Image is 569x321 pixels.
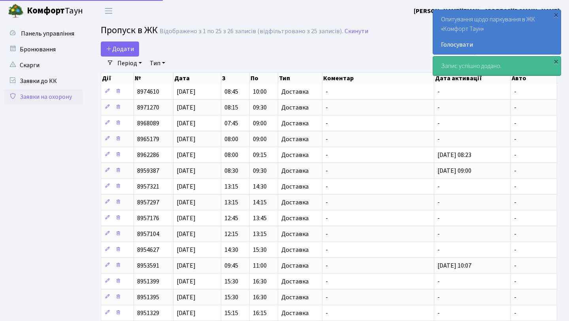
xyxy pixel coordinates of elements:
span: Доставка [281,247,309,253]
div: × [552,11,560,19]
a: Бронювання [4,42,83,57]
span: - [326,135,328,144]
a: Заявки на охорону [4,89,83,105]
span: 8951395 [137,293,159,302]
span: 14:30 [224,245,238,254]
span: 09:15 [253,151,267,159]
span: 09:45 [224,261,238,270]
span: 13:45 [253,214,267,223]
span: [DATE] 10:07 [437,261,471,270]
span: - [437,119,440,128]
span: [DATE] [177,230,196,238]
span: Доставка [281,231,309,237]
span: - [437,230,440,238]
span: [DATE] 09:00 [437,166,471,175]
span: 8951399 [137,277,159,286]
span: - [326,245,328,254]
span: - [514,166,516,175]
span: Додати [106,45,134,53]
span: 15:30 [253,245,267,254]
span: [DATE] [177,182,196,191]
span: - [437,214,440,223]
b: [PERSON_NAME][EMAIL_ADDRESS][DOMAIN_NAME] [414,7,560,15]
span: - [514,103,516,112]
span: - [514,245,516,254]
th: Дата [173,73,221,84]
button: Переключити навігацію [99,4,119,17]
span: 13:15 [253,230,267,238]
span: 13:15 [224,198,238,207]
th: Коментар [322,73,434,84]
span: - [326,198,328,207]
span: - [514,293,516,302]
span: - [326,87,328,96]
span: Доставка [281,120,309,127]
span: 08:45 [224,87,238,96]
span: Доставка [281,294,309,300]
span: 8959387 [137,166,159,175]
span: 12:15 [224,230,238,238]
img: logo.png [8,3,24,19]
span: 14:30 [253,182,267,191]
th: № [134,73,173,84]
span: - [326,119,328,128]
span: 09:00 [253,119,267,128]
a: Заявки до КК [4,73,83,89]
span: - [326,182,328,191]
span: - [514,119,516,128]
span: 16:15 [253,309,267,317]
a: Період [114,57,145,70]
span: - [514,151,516,159]
span: Доставка [281,215,309,221]
th: Тип [278,73,322,84]
span: 10:00 [253,87,267,96]
span: - [326,166,328,175]
span: - [514,135,516,144]
span: - [326,277,328,286]
span: [DATE] [177,293,196,302]
span: - [437,245,440,254]
span: 13:15 [224,182,238,191]
span: 8957297 [137,198,159,207]
span: Доставка [281,168,309,174]
span: Доставка [281,199,309,206]
span: - [326,309,328,317]
a: Тип [147,57,168,70]
span: 08:15 [224,103,238,112]
span: - [514,198,516,207]
span: Доставка [281,262,309,269]
span: [DATE] [177,261,196,270]
span: - [514,309,516,317]
span: - [437,309,440,317]
span: 8953591 [137,261,159,270]
span: Доставка [281,310,309,316]
span: - [326,103,328,112]
span: - [326,214,328,223]
span: 08:00 [224,135,238,144]
span: [DATE] [177,214,196,223]
span: - [326,230,328,238]
a: Скинути [345,28,368,35]
span: 15:30 [224,277,238,286]
span: - [326,293,328,302]
span: 08:00 [224,151,238,159]
span: [DATE] [177,245,196,254]
a: Скарги [4,57,83,73]
span: [DATE] 08:23 [437,151,471,159]
span: - [514,261,516,270]
span: 8965179 [137,135,159,144]
span: Доставка [281,278,309,285]
span: - [437,182,440,191]
span: 8968089 [137,119,159,128]
div: Запис успішно додано. [433,57,561,76]
span: 14:15 [253,198,267,207]
span: [DATE] [177,119,196,128]
div: Відображено з 1 по 25 з 26 записів (відфільтровано з 25 записів). [160,28,343,35]
span: [DATE] [177,166,196,175]
span: - [514,214,516,223]
span: - [437,293,440,302]
a: [PERSON_NAME][EMAIL_ADDRESS][DOMAIN_NAME] [414,6,560,16]
th: Дії [101,73,134,84]
span: [DATE] [177,103,196,112]
a: Додати [101,42,139,57]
